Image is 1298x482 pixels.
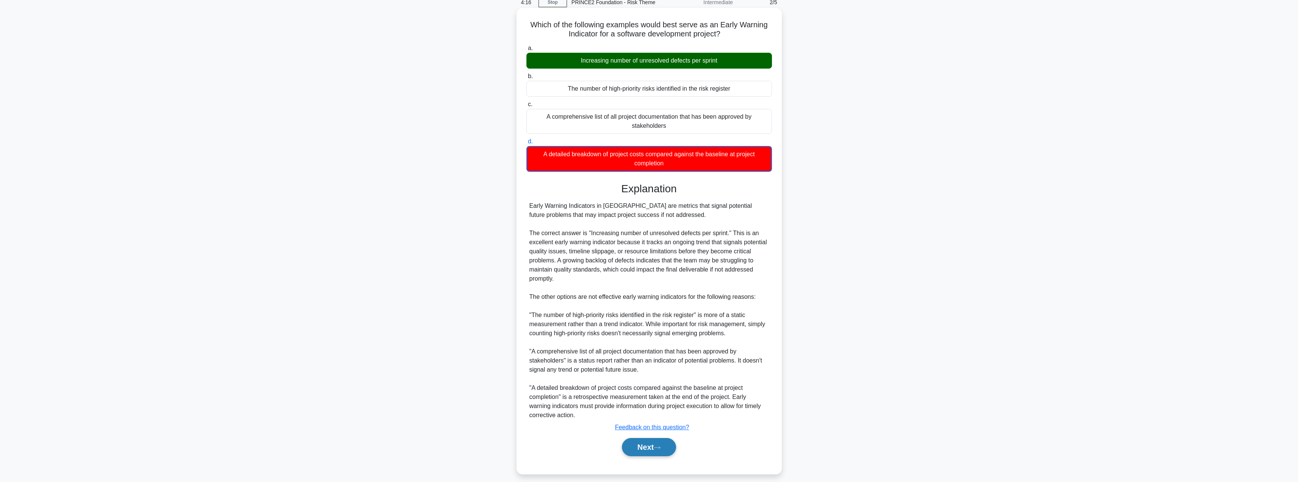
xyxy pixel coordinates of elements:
[528,73,533,79] span: b.
[528,45,533,51] span: a.
[526,81,772,97] div: The number of high-priority risks identified in the risk register
[622,438,676,456] button: Next
[526,146,772,172] div: A detailed breakdown of project costs compared against the baseline at project completion
[526,109,772,134] div: A comprehensive list of all project documentation that has been approved by stakeholders
[526,20,773,39] h5: Which of the following examples would best serve as an Early Warning Indicator for a software dev...
[526,53,772,69] div: Increasing number of unresolved defects per sprint
[528,101,532,107] span: c.
[531,182,767,195] h3: Explanation
[615,424,689,430] a: Feedback on this question?
[529,201,769,420] div: Early Warning Indicators in [GEOGRAPHIC_DATA] are metrics that signal potential future problems t...
[528,138,533,144] span: d.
